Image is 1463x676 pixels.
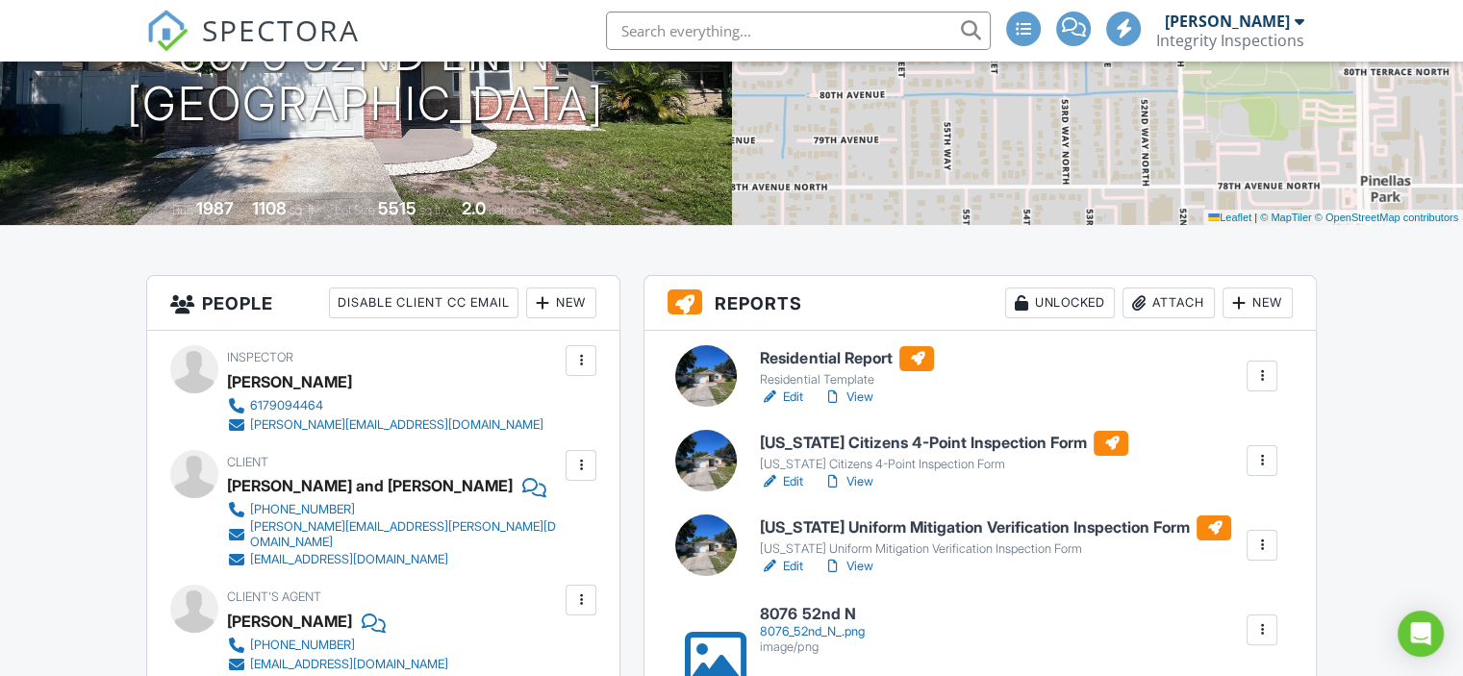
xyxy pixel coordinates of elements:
img: The Best Home Inspection Software - Spectora [146,10,189,52]
a: Edit [760,557,803,576]
div: Open Intercom Messenger [1398,611,1444,657]
div: 5515 [378,198,416,218]
span: Lot Size [335,203,375,217]
div: New [526,288,596,318]
div: Integrity Inspections [1156,31,1304,50]
a: [EMAIL_ADDRESS][DOMAIN_NAME] [227,550,561,569]
a: SPECTORA [146,26,360,66]
input: Search everything... [606,12,991,50]
h3: People [147,276,619,331]
h6: [US_STATE] Uniform Mitigation Verification Inspection Form [760,515,1231,540]
div: 1108 [252,198,287,218]
div: [EMAIL_ADDRESS][DOMAIN_NAME] [250,657,448,672]
div: [PHONE_NUMBER] [250,638,355,653]
div: New [1223,288,1293,318]
div: 1987 [196,198,234,218]
span: bathrooms [489,203,543,217]
div: [EMAIL_ADDRESS][DOMAIN_NAME] [250,552,448,567]
a: [PERSON_NAME][EMAIL_ADDRESS][DOMAIN_NAME] [227,415,543,435]
div: [PERSON_NAME][EMAIL_ADDRESS][PERSON_NAME][DOMAIN_NAME] [250,519,561,550]
a: [US_STATE] Uniform Mitigation Verification Inspection Form [US_STATE] Uniform Mitigation Verifica... [760,515,1231,558]
div: [PERSON_NAME] [227,367,352,396]
div: 8076_52nd_N_.png [760,624,864,639]
a: View [822,472,872,491]
a: Leaflet [1208,212,1251,223]
h6: 8076 52nd N [760,606,864,623]
div: Residential Template [760,372,934,388]
div: Unlocked [1005,288,1115,318]
h6: [US_STATE] Citizens 4-Point Inspection Form [760,431,1128,456]
span: Client [227,455,268,469]
div: [PERSON_NAME] [1165,12,1290,31]
div: [US_STATE] Uniform Mitigation Verification Inspection Form [760,541,1231,557]
h6: Residential Report [760,346,934,371]
h1: 8076 52nd Ln N [GEOGRAPHIC_DATA] [127,29,604,131]
a: View [822,388,872,407]
a: [US_STATE] Citizens 4-Point Inspection Form [US_STATE] Citizens 4-Point Inspection Form [760,431,1128,473]
a: [PHONE_NUMBER] [227,636,448,655]
a: View [822,557,872,576]
div: [PHONE_NUMBER] [250,502,355,517]
div: [PERSON_NAME] and [PERSON_NAME] [227,471,513,500]
div: Attach [1122,288,1215,318]
a: © MapTiler [1260,212,1312,223]
a: 6179094464 [227,396,543,415]
a: Edit [760,472,803,491]
span: Inspector [227,350,293,364]
a: [PERSON_NAME][EMAIL_ADDRESS][PERSON_NAME][DOMAIN_NAME] [227,519,561,550]
span: Built [172,203,193,217]
div: [PERSON_NAME][EMAIL_ADDRESS][DOMAIN_NAME] [250,417,543,433]
span: sq.ft. [419,203,443,217]
span: | [1254,212,1257,223]
div: Disable Client CC Email [329,288,518,318]
a: Edit [760,388,803,407]
span: SPECTORA [202,10,360,50]
h3: Reports [644,276,1316,331]
div: 2.0 [462,198,486,218]
div: 6179094464 [250,398,323,413]
a: Residential Report Residential Template [760,346,934,388]
div: image/png [760,639,864,655]
div: [PERSON_NAME] [227,607,352,636]
a: [PHONE_NUMBER] [227,500,561,519]
a: © OpenStreetMap contributors [1315,212,1458,223]
a: [EMAIL_ADDRESS][DOMAIN_NAME] [227,655,448,674]
span: Client's Agent [227,589,321,604]
a: 8076 52nd N 8076_52nd_N_.png image/png [760,606,864,655]
span: sq. ft. [290,203,316,217]
div: [US_STATE] Citizens 4-Point Inspection Form [760,457,1128,472]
